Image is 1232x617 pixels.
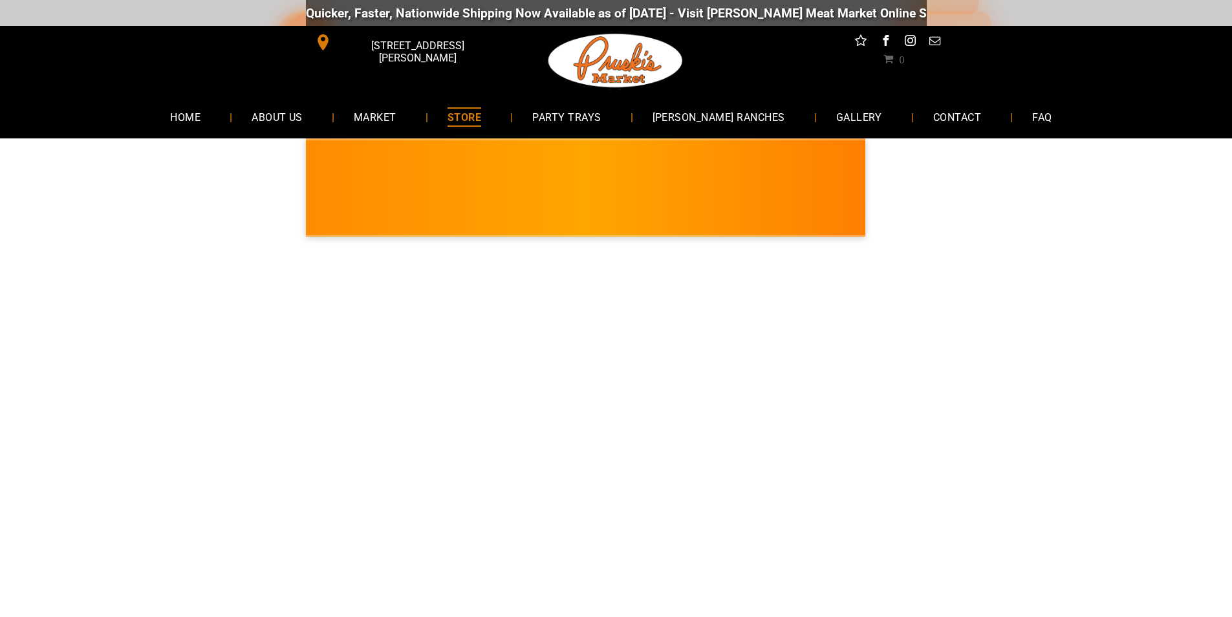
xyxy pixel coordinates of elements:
span: [STREET_ADDRESS][PERSON_NAME] [334,33,501,70]
a: ABOUT US [232,100,322,134]
a: instagram [902,32,918,52]
a: facebook [877,32,894,52]
a: PARTY TRAYS [513,100,620,134]
a: GALLERY [817,100,902,134]
a: [STREET_ADDRESS][PERSON_NAME] [306,32,504,52]
a: [PERSON_NAME] RANCHES [633,100,805,134]
a: STORE [428,100,501,134]
img: Pruski-s+Market+HQ+Logo2-1920w.png [546,26,686,96]
a: CONTACT [914,100,1000,134]
a: Social network [852,32,869,52]
div: Quicker, Faster, Nationwide Shipping Now Available as of [DATE] - Visit [PERSON_NAME] Meat Market... [306,6,1089,21]
a: FAQ [1013,100,1071,134]
a: HOME [151,100,220,134]
a: MARKET [334,100,416,134]
a: email [926,32,943,52]
span: 0 [899,54,904,64]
